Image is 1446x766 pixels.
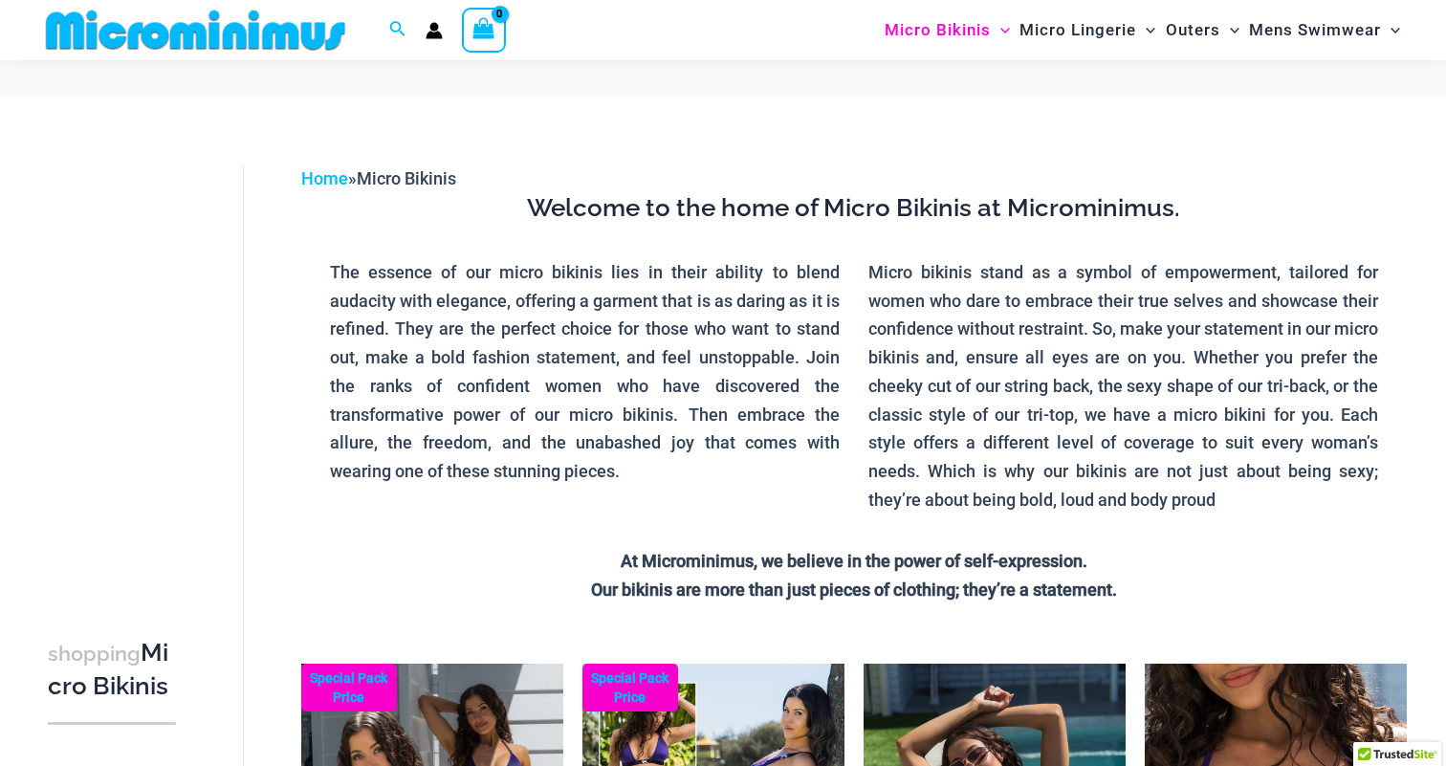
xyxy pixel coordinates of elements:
span: Micro Lingerie [1019,6,1136,55]
span: Menu Toggle [1381,6,1400,55]
nav: Site Navigation [877,3,1408,57]
strong: At Microminimus, we believe in the power of self-expression. [621,551,1087,571]
p: Micro bikinis stand as a symbol of empowerment, tailored for women who dare to embrace their true... [868,258,1378,514]
img: MM SHOP LOGO FLAT [38,9,353,52]
iframe: TrustedSite Certified [48,205,220,587]
a: Micro BikinisMenu ToggleMenu Toggle [880,6,1015,55]
span: Outers [1166,6,1220,55]
a: Home [301,168,348,188]
span: Menu Toggle [1136,6,1155,55]
strong: Our bikinis are more than just pieces of clothing; they’re a statement. [591,580,1117,600]
a: View Shopping Cart, empty [462,8,506,52]
a: Search icon link [389,18,406,42]
a: Account icon link [426,22,443,39]
a: Mens SwimwearMenu ToggleMenu Toggle [1244,6,1405,55]
h3: Micro Bikinis [48,637,176,703]
h3: Welcome to the home of Micro Bikinis at Microminimus. [316,192,1392,225]
a: OutersMenu ToggleMenu Toggle [1161,6,1244,55]
a: Micro LingerieMenu ToggleMenu Toggle [1015,6,1160,55]
span: » [301,168,456,188]
p: The essence of our micro bikinis lies in their ability to blend audacity with elegance, offering ... [330,258,840,486]
span: shopping [48,642,141,666]
b: Special Pack Price [301,668,397,707]
span: Menu Toggle [1220,6,1239,55]
span: Micro Bikinis [885,6,991,55]
span: Micro Bikinis [357,168,456,188]
b: Special Pack Price [582,668,678,707]
span: Mens Swimwear [1249,6,1381,55]
span: Menu Toggle [991,6,1010,55]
